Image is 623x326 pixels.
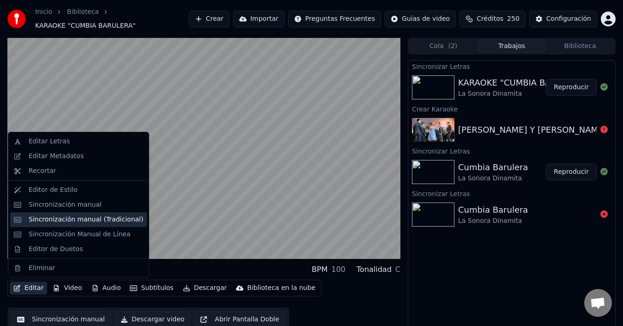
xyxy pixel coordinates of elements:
[10,282,47,295] button: Editar
[312,264,327,275] div: BPM
[458,76,587,89] div: KARAOKE "CUMBIA BARULERA"
[477,14,503,24] span: Créditos
[29,245,83,254] div: Editor de Duetos
[29,230,131,239] div: Sincronización Manual de Línea
[385,11,456,27] button: Guías de video
[29,166,56,176] div: Recortar
[460,11,526,27] button: Créditos250
[357,264,392,275] div: Tonalidad
[507,14,520,24] span: 250
[7,10,26,28] img: youka
[458,89,587,98] div: La Sonora Dinamita
[584,289,612,317] div: Chat abierto
[67,7,99,17] a: Biblioteca
[546,164,597,180] button: Reproducir
[49,282,85,295] button: Video
[189,11,230,27] button: Crear
[458,216,528,226] div: La Sonora Dinamita
[35,7,189,31] nav: breadcrumb
[29,137,70,146] div: Editar Letras
[458,174,528,183] div: La Sonora Dinamita
[529,11,597,27] button: Configuración
[179,282,231,295] button: Descargar
[546,79,597,96] button: Reproducir
[458,203,528,216] div: Cumbia Barulera
[7,263,137,276] div: KARAOKE "CUMBIA BARULERA"
[478,39,546,53] button: Trabajos
[408,188,615,199] div: Sincronizar Letras
[29,215,143,224] div: Sincronización manual (Tradicional)
[546,39,614,53] button: Biblioteca
[408,145,615,156] div: Sincronizar Letras
[458,161,528,174] div: Cumbia Barulera
[233,11,284,27] button: Importar
[546,14,591,24] div: Configuración
[247,283,315,293] div: Biblioteca en la nube
[409,39,478,53] button: Cola
[448,42,457,51] span: ( 2 )
[88,282,125,295] button: Audio
[29,152,84,161] div: Editar Metadatos
[29,264,55,273] div: Eliminar
[29,200,102,209] div: Sincronización manual
[35,7,52,17] a: Inicio
[395,264,400,275] div: C
[288,11,381,27] button: Preguntas Frecuentes
[35,21,136,31] span: KARAOKE "CUMBIA BARULERA"
[126,282,177,295] button: Subtítulos
[331,264,345,275] div: 100
[408,61,615,72] div: Sincronizar Letras
[408,103,615,114] div: Crear Karaoke
[29,185,78,195] div: Editor de Estilo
